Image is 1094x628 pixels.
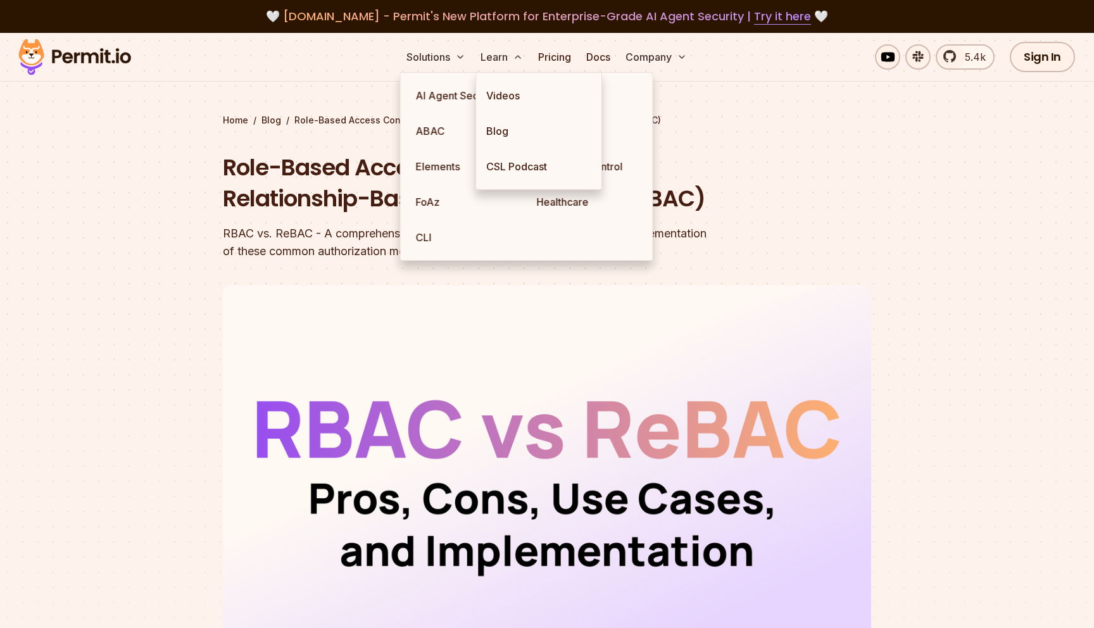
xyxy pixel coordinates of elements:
[936,44,995,70] a: 5.4k
[533,44,576,70] a: Pricing
[223,225,709,260] div: RBAC vs. ReBAC - A comprehensive guide to the pros, cons, use cases, and implementation of these ...
[223,114,871,127] div: / /
[30,8,1064,25] div: 🤍 🤍
[476,113,601,149] a: Blog
[620,44,692,70] button: Company
[754,8,811,25] a: Try it here
[1010,42,1075,72] a: Sign In
[476,78,601,113] a: Videos
[957,49,986,65] span: 5.4k
[283,8,811,24] span: [DOMAIN_NAME] - Permit's New Platform for Enterprise-Grade AI Agent Security |
[261,114,281,127] a: Blog
[581,44,615,70] a: Docs
[406,220,527,255] a: CLI
[476,149,601,184] a: CSL Podcast
[223,152,709,215] h1: Role-Based Access Control (RBAC) VS. Relationship-Based Access Control (ReBAC)
[406,113,527,149] a: ABAC
[401,44,470,70] button: Solutions
[406,184,527,220] a: FoAz
[406,78,527,113] a: AI Agent Security
[13,35,137,78] img: Permit logo
[406,149,527,184] a: Elements
[475,44,528,70] button: Learn
[527,184,648,220] a: Healthcare
[223,114,248,127] a: Home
